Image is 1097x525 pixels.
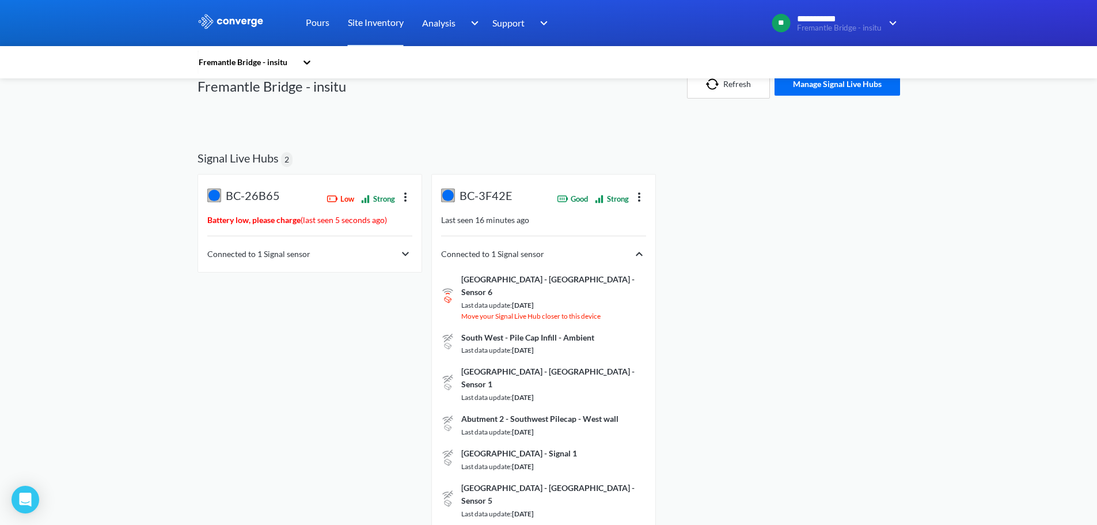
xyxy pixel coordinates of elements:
span: Last data update: [461,509,512,518]
span: Last data update: [461,428,512,436]
img: Weak nearby device connectivity strength [442,286,453,305]
img: downArrow.svg [882,16,900,30]
span: BC-3F42E [460,188,513,205]
button: Manage Signal Live Hubs [775,73,900,96]
h1: Fremantle Bridge - insitu [198,77,346,96]
img: downArrow.svg [463,16,481,30]
button: Refresh [687,70,770,99]
img: Battery good [557,193,568,205]
img: Unknown nearby device connectivity strength [442,490,453,508]
span: [DATE] [512,428,534,436]
span: Last data update: [461,462,512,471]
span: Last seen 16 minutes ago [441,215,529,225]
span: [DATE] [512,393,534,402]
img: Battery low [327,193,338,205]
img: more.svg [632,190,646,203]
h2: Signal Live Hubs [198,151,279,165]
span: BC-26B65 [226,188,280,205]
span: [GEOGRAPHIC_DATA] - Signal 1 [461,447,577,460]
span: [DATE] [512,509,534,518]
img: live-hub.svg [207,188,221,202]
span: [DATE] [512,462,534,471]
span: Last data update: [461,301,512,309]
img: Network connectivity strong [360,193,371,204]
span: Connected to 1 Signal sensor [441,248,544,260]
span: Abutment 2 - Southwest Pilecap - West wall [461,413,618,425]
img: Unknown nearby device connectivity strength [442,449,453,467]
img: Unknown nearby device connectivity strength [442,414,453,433]
img: Unknown nearby device connectivity strength [442,373,453,392]
span: Connected to 1 Signal sensor [207,248,310,260]
span: ( last seen 5 seconds ago ) [207,215,387,225]
span: [GEOGRAPHIC_DATA] - [GEOGRAPHIC_DATA] - Sensor 1 [461,365,646,391]
span: Good [571,193,588,205]
span: Last data update: [461,346,512,354]
span: [DATE] [512,301,534,309]
span: Support [492,16,525,30]
img: icon-refresh.svg [706,78,723,90]
img: chevron-right.svg [632,247,646,261]
span: 2 [284,153,289,166]
img: more.svg [398,190,412,203]
strong: Battery low, please charge [207,215,301,225]
span: South West - Pile Cap Infill - Ambient [461,331,594,343]
img: downArrow.svg [533,16,551,30]
span: Fremantle Bridge - insitu [797,24,882,32]
span: [GEOGRAPHIC_DATA] - [GEOGRAPHIC_DATA] - Sensor 6 [461,273,646,299]
span: Strong [373,193,395,205]
span: [DATE] [512,346,534,354]
img: Unknown nearby device connectivity strength [442,333,453,352]
span: Move your Signal Live Hub closer to this device [461,311,601,322]
span: Last data update: [461,393,512,402]
div: Fremantle Bridge - insitu [198,56,297,69]
img: logo_ewhite.svg [198,14,264,29]
img: Network connectivity strong [594,193,605,204]
span: Strong [607,193,629,205]
span: [GEOGRAPHIC_DATA] - [GEOGRAPHIC_DATA] - Sensor 5 [461,482,646,507]
span: Low [340,193,354,205]
img: live-hub.svg [441,188,455,202]
span: Analysis [422,16,455,30]
div: Open Intercom Messenger [12,486,39,513]
img: chevron-right.svg [398,247,412,261]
